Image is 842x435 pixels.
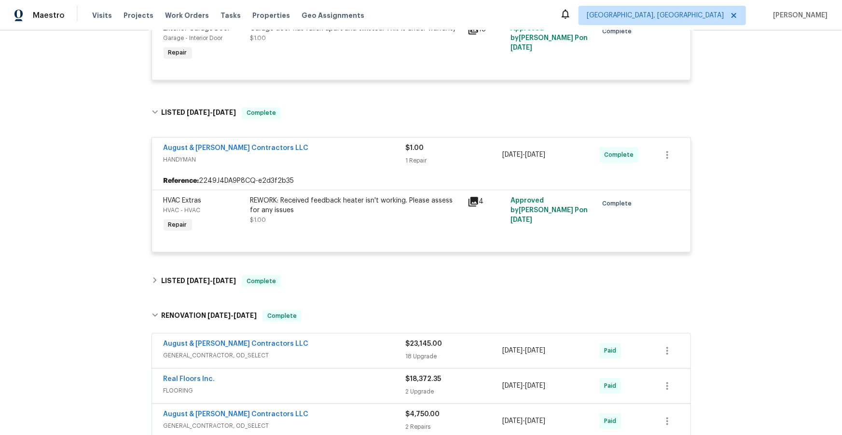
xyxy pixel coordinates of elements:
[149,300,694,331] div: RENOVATION [DATE]-[DATE]Complete
[406,156,503,165] div: 1 Repair
[165,11,209,20] span: Work Orders
[604,416,620,426] span: Paid
[502,418,523,424] span: [DATE]
[213,109,236,116] span: [DATE]
[164,155,406,164] span: HANDYMAN
[165,220,191,230] span: Repair
[164,145,309,151] a: August & [PERSON_NAME] Contractors LLC
[502,347,523,354] span: [DATE]
[502,416,545,426] span: -
[511,44,532,51] span: [DATE]
[243,108,280,118] span: Complete
[502,381,545,391] span: -
[213,277,236,284] span: [DATE]
[187,277,236,284] span: -
[165,48,191,57] span: Repair
[263,311,301,321] span: Complete
[602,27,635,36] span: Complete
[502,346,545,355] span: -
[207,312,257,319] span: -
[164,411,309,418] a: August & [PERSON_NAME] Contractors LLC
[525,151,545,158] span: [DATE]
[187,109,210,116] span: [DATE]
[250,217,266,223] span: $1.00
[161,275,236,287] h6: LISTED
[406,411,440,418] span: $4,750.00
[164,386,406,395] span: FLOORING
[604,381,620,391] span: Paid
[302,11,364,20] span: Geo Assignments
[502,382,523,389] span: [DATE]
[250,35,266,41] span: $1.00
[406,422,503,432] div: 2 Repairs
[406,387,503,396] div: 2 Upgrade
[250,196,462,215] div: REWORK: Received feedback heater isn't working. Please assess for any issues
[511,217,532,223] span: [DATE]
[161,310,257,322] h6: RENOVATION
[164,176,199,186] b: Reference:
[602,199,635,208] span: Complete
[234,312,257,319] span: [DATE]
[587,11,724,20] span: [GEOGRAPHIC_DATA], [GEOGRAPHIC_DATA]
[152,172,690,190] div: 2249J4DA9P8CQ-e2d3f2b35
[525,382,545,389] span: [DATE]
[406,352,503,361] div: 18 Upgrade
[221,12,241,19] span: Tasks
[511,197,588,223] span: Approved by [PERSON_NAME] P on
[164,351,406,360] span: GENERAL_CONTRACTOR, OD_SELECT
[468,196,505,207] div: 4
[187,277,210,284] span: [DATE]
[164,376,215,382] a: Real Floors Inc.
[406,340,442,347] span: $23,145.00
[161,107,236,119] h6: LISTED
[149,97,694,128] div: LISTED [DATE]-[DATE]Complete
[502,151,523,158] span: [DATE]
[124,11,153,20] span: Projects
[243,276,280,286] span: Complete
[149,270,694,293] div: LISTED [DATE]-[DATE]Complete
[164,197,202,204] span: HVAC Extras
[164,35,223,41] span: Garage - Interior Door
[164,421,406,431] span: GENERAL_CONTRACTOR, OD_SELECT
[604,150,637,160] span: Complete
[604,346,620,355] span: Paid
[525,347,545,354] span: [DATE]
[207,312,231,319] span: [DATE]
[187,109,236,116] span: -
[33,11,65,20] span: Maestro
[769,11,828,20] span: [PERSON_NAME]
[164,207,201,213] span: HVAC - HVAC
[164,340,309,347] a: August & [PERSON_NAME] Contractors LLC
[252,11,290,20] span: Properties
[406,145,424,151] span: $1.00
[511,25,588,51] span: Approved by [PERSON_NAME] P on
[92,11,112,20] span: Visits
[525,418,545,424] span: [DATE]
[502,150,545,160] span: -
[406,376,442,382] span: $18,372.35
